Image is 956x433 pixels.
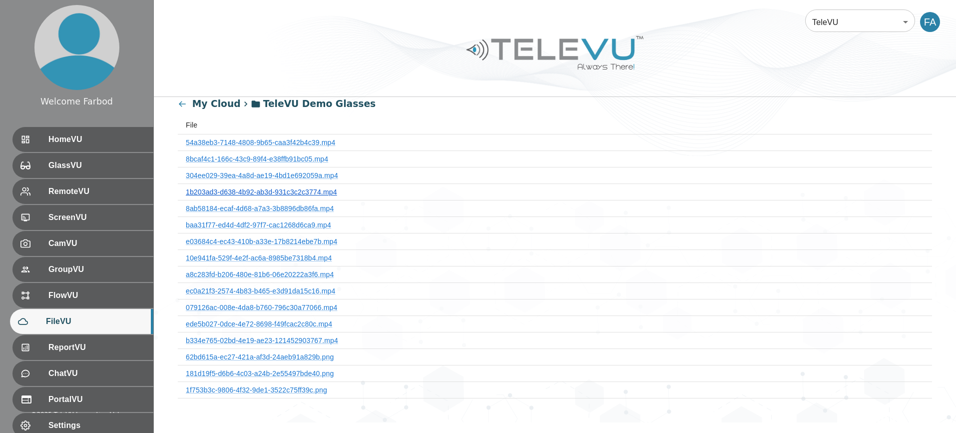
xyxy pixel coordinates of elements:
a: baa31f77-ed4d-4df2-97f7-cac1268d6ca9.mp4 [186,221,331,229]
div: CamVU [12,231,153,256]
span: GroupVU [48,263,145,275]
div: RemoteVU [12,179,153,204]
div: FlowVU [12,283,153,308]
span: FlowVU [48,289,145,301]
table: purchases [178,116,932,398]
img: profile.png [34,5,119,90]
div: TeleVU [805,8,915,36]
span: ScreenVU [48,211,145,223]
a: 8ab58184-ecaf-4d68-a7a3-3b8896db86fa.mp4 [186,204,334,212]
div: GlassVU [12,153,153,178]
a: 181d19f5-d6b6-4c03-a24b-2e55497bde40.png [186,369,334,377]
img: Logo [465,32,645,73]
span: ReportVU [48,341,145,353]
div: ReportVU [12,335,153,360]
a: e03684c4-ec43-410b-a33e-17b8214ebe7b.mp4 [186,237,337,245]
span: GlassVU [48,159,145,171]
a: 10e941fa-529f-4e2f-ac6a-8985be7318b4.mp4 [186,254,332,262]
a: b334e765-02bd-4e19-ae23-121452903767.mp4 [186,336,338,344]
div: Welcome Farbod [40,95,113,108]
a: 54a38eb3-7148-4808-9b65-caa3f42b4c39.mp4 [186,138,335,146]
div: GroupVU [12,257,153,282]
span: RemoteVU [48,185,145,197]
div: ScreenVU [12,205,153,230]
a: ede5b027-0dce-4e72-8698-f49fcac2c80c.mp4 [186,320,332,328]
div: PortalVU [12,387,153,412]
span: FileVU [46,315,145,327]
div: FileVU [10,309,153,334]
span: CamVU [48,237,145,249]
div: HomeVU [12,127,153,152]
span: PortalVU [48,393,145,405]
a: 304ee029-39ea-4a8d-ae19-4bd1e692059a.mp4 [186,171,338,179]
a: 1b203ad3-d638-4b92-ab3d-931c3c2c3774.mp4 [186,188,337,196]
a: a8c283fd-b206-480e-81b6-06e20222a3f6.mp4 [186,270,334,278]
span: HomeVU [48,133,145,145]
span: ChatVU [48,367,145,379]
a: 1f753b3c-9806-4f32-9de1-3522c75ff39c.png [186,386,327,394]
a: 8bcaf4c1-166c-43c9-89f4-e38ffb91bc05.mp4 [186,155,328,163]
div: FA [920,12,940,32]
span: Settings [48,419,145,431]
div: My Cloud [178,97,241,111]
a: 079126ac-008e-4da8-b760-796c30a77066.mp4 [186,303,337,311]
a: ec0a21f3-2574-4b83-b465-e3d91da15c16.mp4 [186,287,335,295]
th: File [178,116,932,134]
div: ChatVU [12,361,153,386]
a: 62bd615a-ec27-421a-af3d-24aeb91a829b.png [186,353,334,361]
span: TeleVU Demo Glasses [263,98,376,109]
